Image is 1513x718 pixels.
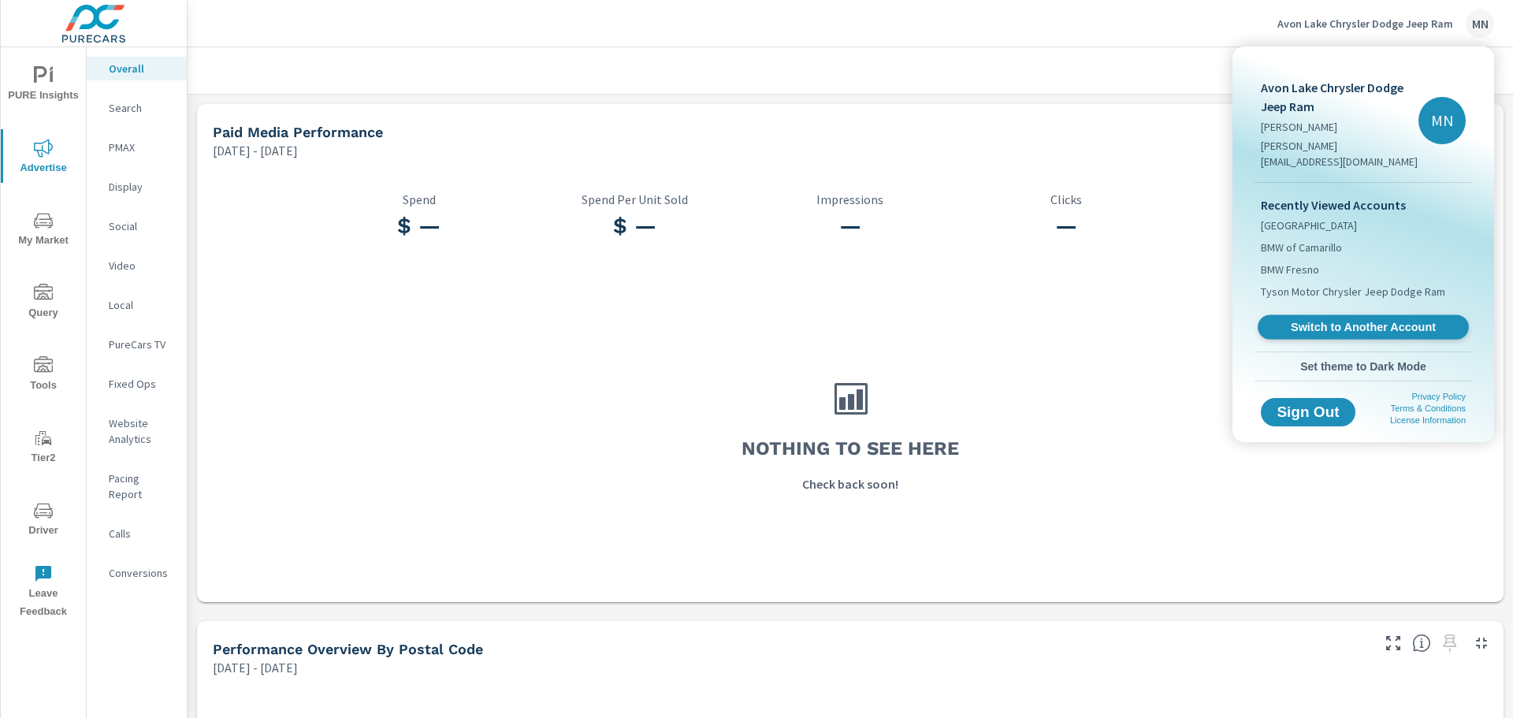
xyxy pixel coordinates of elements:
[1261,398,1355,426] button: Sign Out
[1261,284,1445,299] span: Tyson Motor Chrysler Jeep Dodge Ram
[1390,415,1466,425] a: License Information
[1412,392,1466,401] a: Privacy Policy
[1255,352,1472,381] button: Set theme to Dark Mode
[1391,404,1466,413] a: Terms & Conditions
[1273,405,1343,419] span: Sign Out
[1261,218,1357,233] span: [GEOGRAPHIC_DATA]
[1418,97,1466,144] div: MN
[1261,119,1418,135] p: [PERSON_NAME]
[1261,78,1418,116] p: Avon Lake Chrysler Dodge Jeep Ram
[1261,262,1319,277] span: BMW Fresno
[1261,359,1466,374] span: Set theme to Dark Mode
[1258,315,1469,340] a: Switch to Another Account
[1261,138,1418,169] p: [PERSON_NAME][EMAIL_ADDRESS][DOMAIN_NAME]
[1266,320,1459,335] span: Switch to Another Account
[1261,240,1342,255] span: BMW of Camarillo
[1261,195,1466,214] p: Recently Viewed Accounts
